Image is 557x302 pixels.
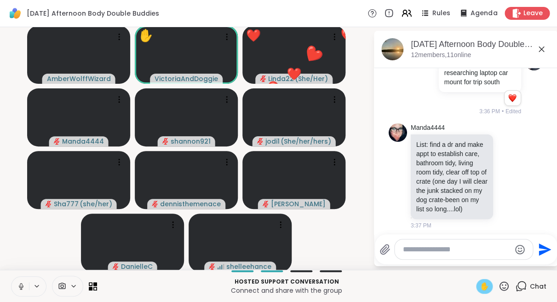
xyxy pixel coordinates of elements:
span: audio-muted [152,201,158,207]
button: Emoji picker [514,244,525,255]
span: 3:37 PM [411,221,431,230]
span: audio-muted [257,138,264,145]
span: ( She/Her ) [295,74,328,83]
span: audio-muted [260,75,266,82]
p: Hosted support conversation [103,278,471,286]
span: dennisthemenace [160,199,221,209]
span: Agenda [471,9,497,18]
span: ✋ [480,281,489,292]
span: audio-muted [209,263,215,270]
span: Sha777 [54,199,79,209]
span: shelleehance [226,262,271,271]
span: audio-muted [54,138,60,145]
span: VictoriaAndDoggie [155,74,218,83]
span: Chat [529,282,546,291]
img: Wednesday Afternoon Body Double Buddies, Oct 08 [381,38,403,60]
span: DanielleC [121,262,153,271]
span: Leave [523,9,542,18]
span: [PERSON_NAME] [271,199,326,209]
p: researching laptop car mount for trip south [444,68,516,87]
span: audio-muted [162,138,169,145]
span: Edited [505,107,521,116]
span: • [502,107,504,116]
textarea: Type your message [403,245,510,254]
button: Send [533,239,554,260]
p: List: find a dr and make appt to establish care, bathroom tidy, living room tidy, clear off top o... [416,140,488,214]
div: Reaction list [505,91,521,105]
span: shannon921 [171,137,211,146]
span: 3:36 PM [479,107,500,116]
span: audio-muted [113,263,119,270]
span: audio-muted [263,201,269,207]
a: Manda4444 [411,123,445,133]
button: Reactions: love [507,94,517,102]
div: ✋ [138,27,153,45]
span: jodi1 [265,137,280,146]
p: 12 members, 11 online [411,51,471,60]
span: [DATE] Afternoon Body Double Buddies [27,9,159,18]
div: [DATE] Afternoon Body Double Buddies, [DATE] [411,39,551,50]
span: audio-muted [46,201,52,207]
img: ShareWell Logomark [7,6,23,21]
button: ❤️ [293,35,333,75]
button: ❤️ [281,62,306,87]
p: Connect and share with the group [103,286,471,295]
span: ( she/her ) [80,199,112,209]
span: Manda4444 [62,137,104,146]
div: ❤️ [246,27,261,45]
span: Rules [432,9,450,18]
span: AmberWolffWizard [47,74,111,83]
span: ( She/her/hers ) [281,137,331,146]
img: https://sharewell-space-live.sfo3.digitaloceanspaces.com/user-generated/9d626cd0-0697-47e5-a38d-3... [389,123,407,142]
